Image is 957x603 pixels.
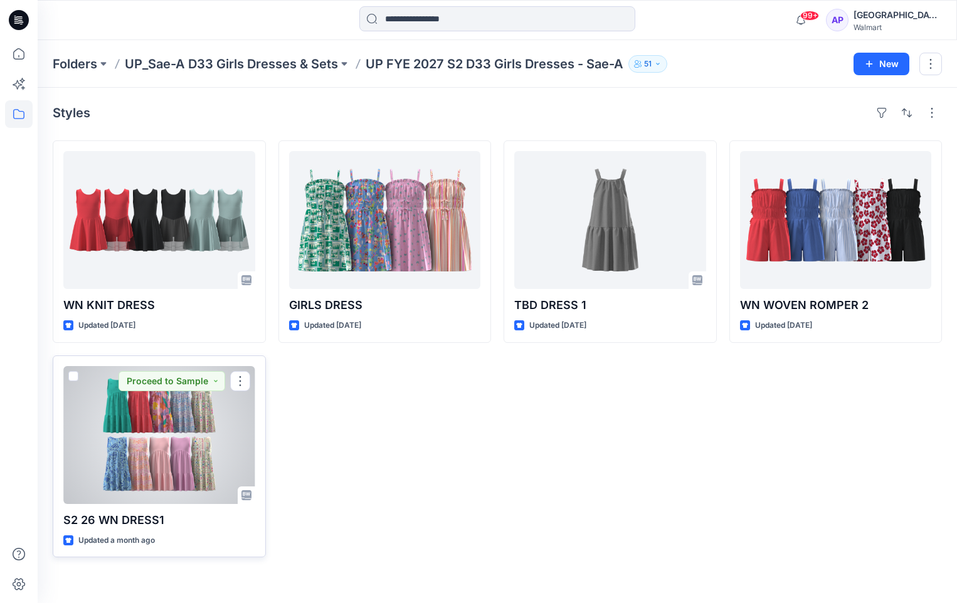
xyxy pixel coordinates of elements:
a: WN KNIT DRESS [63,151,255,289]
div: Walmart [854,23,941,32]
p: Updated [DATE] [755,319,812,332]
button: 51 [628,55,667,73]
a: S2 26 WN DRESS1 [63,366,255,504]
div: [GEOGRAPHIC_DATA] [854,8,941,23]
span: 99+ [800,11,819,21]
h4: Styles [53,105,90,120]
a: UP_Sae-A D33 Girls Dresses & Sets [125,55,338,73]
p: GIRLS DRESS [289,296,481,314]
a: WN WOVEN ROMPER 2 [740,151,932,289]
p: WN WOVEN ROMPER 2 [740,296,932,314]
div: AP [826,9,849,31]
p: Updated [DATE] [529,319,586,332]
p: Updated [DATE] [78,319,135,332]
p: S2 26 WN DRESS1 [63,511,255,529]
a: Folders [53,55,97,73]
a: GIRLS DRESS [289,151,481,289]
p: Updated [DATE] [304,319,361,332]
p: 51 [644,57,652,71]
button: New [854,53,909,75]
a: TBD DRESS 1 [514,151,706,289]
p: Updated a month ago [78,534,155,547]
p: TBD DRESS 1 [514,296,706,314]
p: UP FYE 2027 S2 D33 Girls Dresses - Sae-A [366,55,623,73]
p: WN KNIT DRESS [63,296,255,314]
